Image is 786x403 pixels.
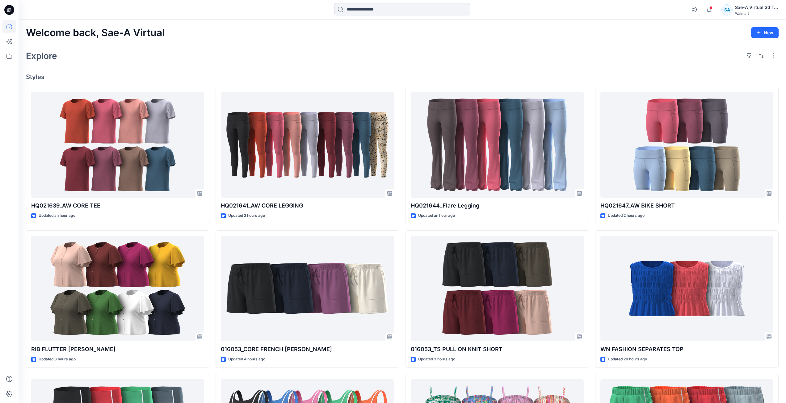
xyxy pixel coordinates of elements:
[411,92,584,198] a: HQ021644_Flare Legging
[411,236,584,342] a: 016053_TS PULL ON KNIT SHORT
[221,236,394,342] a: 016053_CORE FRENCH TERRY
[26,51,57,61] h2: Explore
[735,4,778,11] div: Sae-A Virtual 3d Team
[26,27,165,39] h2: Welcome back, Sae-A Virtual
[608,212,645,219] p: Updated 2 hours ago
[721,4,733,15] div: SA
[735,11,778,16] div: Walmart
[228,212,265,219] p: Updated 2 hours ago
[31,201,204,210] p: HQ021639_AW CORE TEE
[31,236,204,342] a: RIB FLUTTER HENLEY
[600,345,773,354] p: WN FASHION SEPARATES TOP
[608,356,647,363] p: Updated 20 hours ago
[31,345,204,354] p: RIB FLUTTER [PERSON_NAME]
[600,201,773,210] p: HQ021647_AW BIKE SHORT
[600,236,773,342] a: WN FASHION SEPARATES TOP
[221,201,394,210] p: HQ021641_AW CORE LEGGING
[411,201,584,210] p: HQ021644_Flare Legging
[751,27,779,38] button: New
[221,92,394,198] a: HQ021641_AW CORE LEGGING
[418,212,455,219] p: Updated an hour ago
[26,73,779,81] h4: Styles
[411,345,584,354] p: 016053_TS PULL ON KNIT SHORT
[31,92,204,198] a: HQ021639_AW CORE TEE
[600,92,773,198] a: HQ021647_AW BIKE SHORT
[221,345,394,354] p: 016053_CORE FRENCH [PERSON_NAME]
[39,212,75,219] p: Updated an hour ago
[39,356,76,363] p: Updated 3 hours ago
[228,356,265,363] p: Updated 4 hours ago
[418,356,455,363] p: Updated 3 hours ago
